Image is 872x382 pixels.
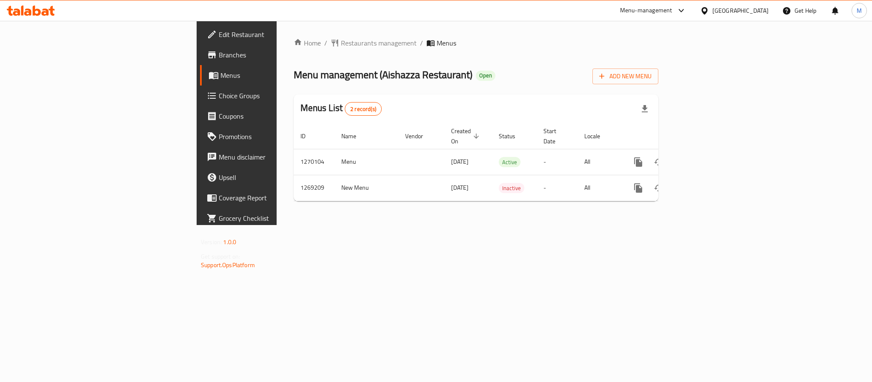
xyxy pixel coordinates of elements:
span: Start Date [543,126,567,146]
span: Menus [220,70,335,80]
span: Edit Restaurant [219,29,335,40]
span: Open [476,72,495,79]
td: - [537,175,578,201]
a: Menu disclaimer [200,147,342,167]
table: enhanced table [294,123,717,201]
div: Menu-management [620,6,672,16]
span: Restaurants management [341,38,417,48]
a: Edit Restaurant [200,24,342,45]
span: Active [499,157,520,167]
span: [DATE] [451,182,469,193]
a: Menus [200,65,342,86]
span: Coverage Report [219,193,335,203]
td: All [578,149,621,175]
span: 2 record(s) [345,105,381,113]
span: Inactive [499,183,524,193]
th: Actions [621,123,717,149]
td: New Menu [335,175,398,201]
span: Grocery Checklist [219,213,335,223]
button: more [628,152,649,172]
div: Open [476,71,495,81]
a: Choice Groups [200,86,342,106]
button: Change Status [649,152,669,172]
a: Upsell [200,167,342,188]
span: Name [341,131,367,141]
span: Upsell [219,172,335,182]
a: Grocery Checklist [200,208,342,228]
h2: Menus List [300,102,382,116]
a: Restaurants management [331,38,417,48]
span: Vendor [405,131,434,141]
nav: breadcrumb [294,38,658,48]
a: Support.OpsPlatform [201,259,255,271]
a: Promotions [200,126,342,147]
span: [DATE] [451,156,469,167]
span: Created On [451,126,482,146]
span: Branches [219,50,335,60]
span: Menus [437,38,456,48]
td: Menu [335,149,398,175]
span: Menu disclaimer [219,152,335,162]
span: Add New Menu [599,71,652,82]
div: [GEOGRAPHIC_DATA] [712,6,769,15]
span: 1.0.0 [223,237,236,248]
td: All [578,175,621,201]
button: more [628,178,649,198]
span: Promotions [219,131,335,142]
span: Version: [201,237,222,248]
span: Menu management ( Aishazza Restaurant ) [294,65,472,84]
span: Locale [584,131,611,141]
a: Branches [200,45,342,65]
div: Total records count [345,102,382,116]
span: Get support on: [201,251,240,262]
a: Coverage Report [200,188,342,208]
span: Status [499,131,526,141]
span: M [857,6,862,15]
li: / [420,38,423,48]
span: Choice Groups [219,91,335,101]
div: Export file [635,99,655,119]
span: Coupons [219,111,335,121]
button: Change Status [649,178,669,198]
span: ID [300,131,317,141]
button: Add New Menu [592,68,658,84]
td: - [537,149,578,175]
a: Coupons [200,106,342,126]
